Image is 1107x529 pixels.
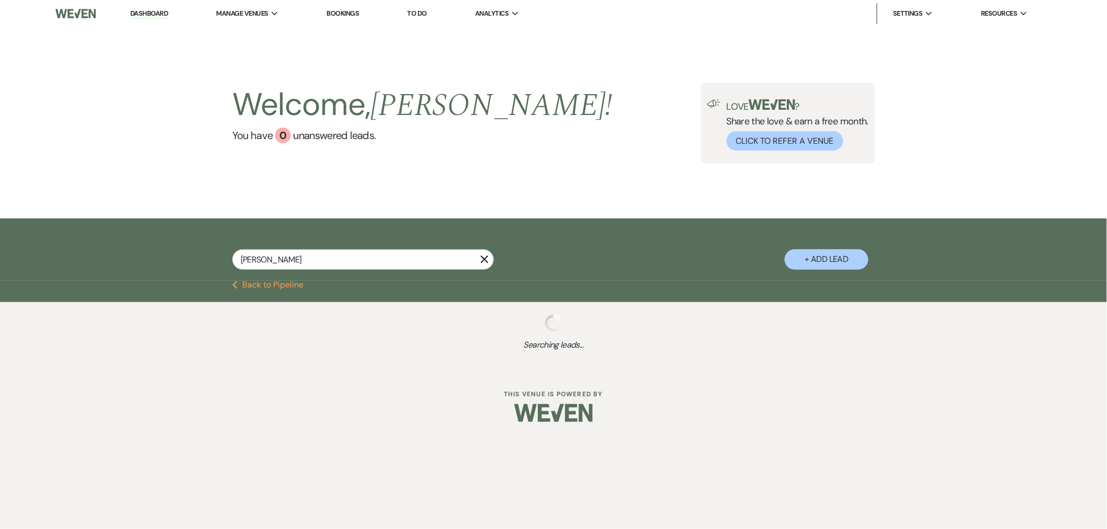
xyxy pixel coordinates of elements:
[785,249,868,270] button: + Add Lead
[727,131,843,151] button: Click to Refer a Venue
[893,8,923,19] span: Settings
[475,8,509,19] span: Analytics
[232,128,613,143] a: You have 0 unanswered leads.
[55,339,1052,351] span: Searching leads...
[232,249,494,270] input: Search by name, event date, email address or phone number
[408,9,427,18] a: To Do
[514,395,593,431] img: Weven Logo
[232,281,304,289] button: Back to Pipeline
[55,3,96,25] img: Weven Logo
[371,82,613,130] span: [PERSON_NAME] !
[707,99,720,108] img: loud-speaker-illustration.svg
[749,99,795,110] img: weven-logo-green.svg
[981,8,1017,19] span: Resources
[130,9,168,19] a: Dashboard
[720,99,869,151] div: Share the love & earn a free month.
[217,8,268,19] span: Manage Venues
[545,315,562,331] img: loading spinner
[326,9,359,18] a: Bookings
[727,99,869,111] p: Love ?
[232,83,613,128] h2: Welcome,
[275,128,291,143] div: 0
